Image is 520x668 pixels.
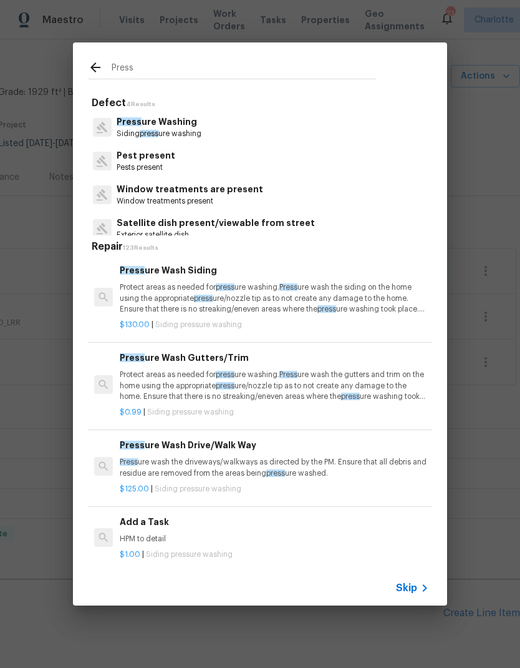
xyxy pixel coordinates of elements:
p: ure wash the driveways/walkways as directed by the PM. Ensure that all debris and residue are rem... [120,457,429,478]
span: press [266,469,285,477]
p: Siding ure washing [117,129,201,139]
p: ure Washing [117,115,201,129]
span: Press [120,266,145,275]
span: Skip [396,582,417,594]
span: $1.00 [120,551,140,558]
p: Window treatments are present [117,183,263,196]
span: $125.00 [120,485,149,493]
p: Pests present [117,162,175,173]
p: | [120,484,429,494]
span: Press [279,371,297,378]
span: press [317,305,336,313]
span: Siding pressure washing [155,485,241,493]
span: press [216,382,234,390]
p: Window treatments present [117,196,263,207]
input: Search issues or repairs [112,60,376,79]
h5: Defect [92,97,432,110]
span: Press [120,353,145,362]
span: 4 Results [126,101,155,107]
span: press [216,283,234,291]
p: Pest present [117,149,175,162]
span: Press [120,458,138,466]
span: press [341,393,360,400]
h6: ure Wash Siding [120,263,429,277]
span: press [140,130,158,137]
span: $0.99 [120,408,142,416]
span: $130.00 [120,321,150,328]
p: Protect areas as needed for ure washing. ure wash the gutters and trim on the home using the appr... [120,370,429,401]
h5: Repair [92,240,432,253]
p: Satellite dish present/viewable from street [117,217,315,230]
span: Siding pressure washing [155,321,242,328]
h6: ure Wash Gutters/Trim [120,351,429,365]
span: Press [120,441,145,449]
span: Press [279,283,297,291]
p: | [120,407,429,418]
span: press [194,295,213,302]
span: 123 Results [123,245,158,251]
span: Press [117,117,142,126]
p: | [120,320,429,330]
p: Exterior satellite dish [117,230,315,240]
p: Protect areas as needed for ure washing. ure wash the siding on the home using the appropriate ur... [120,282,429,314]
h6: Add a Task [120,515,429,529]
span: Siding pressure washing [146,551,233,558]
p: | [120,549,429,560]
span: Siding pressure washing [147,408,234,416]
span: press [216,371,234,378]
h6: ure Wash Drive/Walk Way [120,438,429,452]
p: HPM to detail [120,534,429,544]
